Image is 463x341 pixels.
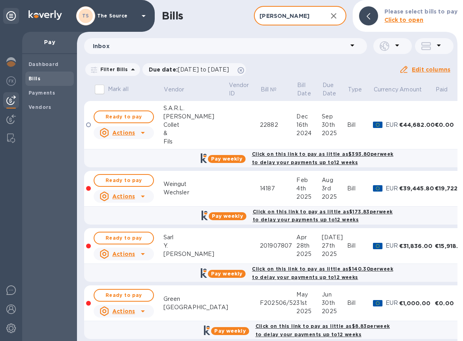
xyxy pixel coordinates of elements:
div: & [163,129,228,138]
button: Ready to pay [94,174,154,187]
b: Dashboard [29,61,59,67]
div: 30th [322,121,347,129]
div: Sarl [163,233,228,242]
p: Type [348,85,362,94]
div: 31st [296,299,322,307]
b: Click on this link to pay as little as $173.83 per week to delay your payments up to 12 weeks [253,209,393,223]
span: [DATE] to [DATE] [178,66,229,73]
div: €44,682.00 [399,121,435,129]
b: Payments [29,90,55,96]
span: Amount [400,85,432,94]
b: Click on this link to pay as little as $393.80 per week to delay your payments up to 12 weeks [252,151,394,165]
div: 27th [322,242,347,250]
div: Aug [322,176,347,184]
span: Due Date [323,81,347,98]
p: Vendor ID [229,81,249,98]
span: Ready to pay [101,112,147,122]
b: Pay weekly [211,271,242,277]
p: Inbox [93,42,348,50]
div: Bill [347,299,373,307]
div: 2025 [296,193,322,201]
p: EUR [386,121,399,129]
b: Pay weekly [214,328,246,334]
span: Vendor ID [229,81,259,98]
div: Y. [163,242,228,250]
b: Pay weekly [211,156,242,162]
button: Ready to pay [94,110,154,123]
div: Bill [347,242,373,250]
b: Click to open [384,17,424,23]
div: Green [163,295,228,303]
p: Bill № [261,85,277,94]
span: Paid [436,85,458,94]
div: Fils [163,138,228,146]
p: Due Date [323,81,336,98]
div: [DATE] [322,233,347,242]
div: 16th [296,121,322,129]
div: 2025 [322,193,347,201]
div: 2025 [322,250,347,258]
div: 14187 [260,184,296,193]
u: Actions [112,193,135,200]
div: Dec [296,112,322,121]
b: Please select bills to pay [384,8,457,15]
div: Jun [322,291,347,299]
div: Bill [347,121,373,129]
p: EUR [386,184,399,193]
span: Bill № [261,85,287,94]
b: Vendors [29,104,52,110]
div: F202506/52 [260,299,296,307]
div: Apr [296,233,322,242]
span: Type [348,85,373,94]
p: Amount [400,85,422,94]
p: Mark all [108,85,129,93]
p: EUR [386,299,399,307]
u: Actions [112,308,135,314]
div: €1,000.00 [399,299,435,307]
div: [GEOGRAPHIC_DATA] [163,303,228,312]
div: [PERSON_NAME] [163,112,228,121]
p: The Source [97,13,137,19]
div: 201907807 [260,242,296,250]
div: Unpin categories [3,8,19,24]
div: Feb [296,176,322,184]
div: 2025 [322,129,347,138]
div: 22882 [260,121,296,129]
u: Actions [112,251,135,257]
div: 4th [296,184,322,193]
span: Ready to pay [101,291,147,300]
div: €39,445.80 [399,184,435,192]
button: Ready to pay [94,232,154,244]
div: Collet [163,121,228,129]
div: 2024 [296,129,322,138]
div: May [296,291,322,299]
p: Filter Bills [97,66,128,73]
img: Logo [29,10,62,20]
b: Pay weekly [212,213,243,219]
p: Due date : [149,66,233,74]
div: 2025 [296,250,322,258]
u: Edit columns [412,66,450,73]
div: €31,836.00 [399,242,435,250]
u: Actions [112,130,135,136]
div: 30th [322,299,347,307]
b: Bills [29,76,40,81]
p: Pay [29,38,71,46]
div: Due date:[DATE] to [DATE] [142,63,246,76]
p: Paid [436,85,448,94]
div: Sep [322,112,347,121]
div: 28th [296,242,322,250]
div: Wechsler [163,188,228,197]
p: Currency [374,85,398,94]
button: Ready to pay [94,289,154,302]
img: Foreign exchange [6,76,16,86]
div: S.A.R.L. [163,104,228,112]
div: 2025 [296,307,322,316]
span: Ready to pay [101,233,147,243]
b: TS [82,13,89,19]
div: 2025 [322,307,347,316]
b: Click on this link to pay as little as $8.83 per week to delay your payments up to 12 weeks [256,323,390,337]
div: 3rd [322,184,347,193]
div: Bill [347,184,373,193]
